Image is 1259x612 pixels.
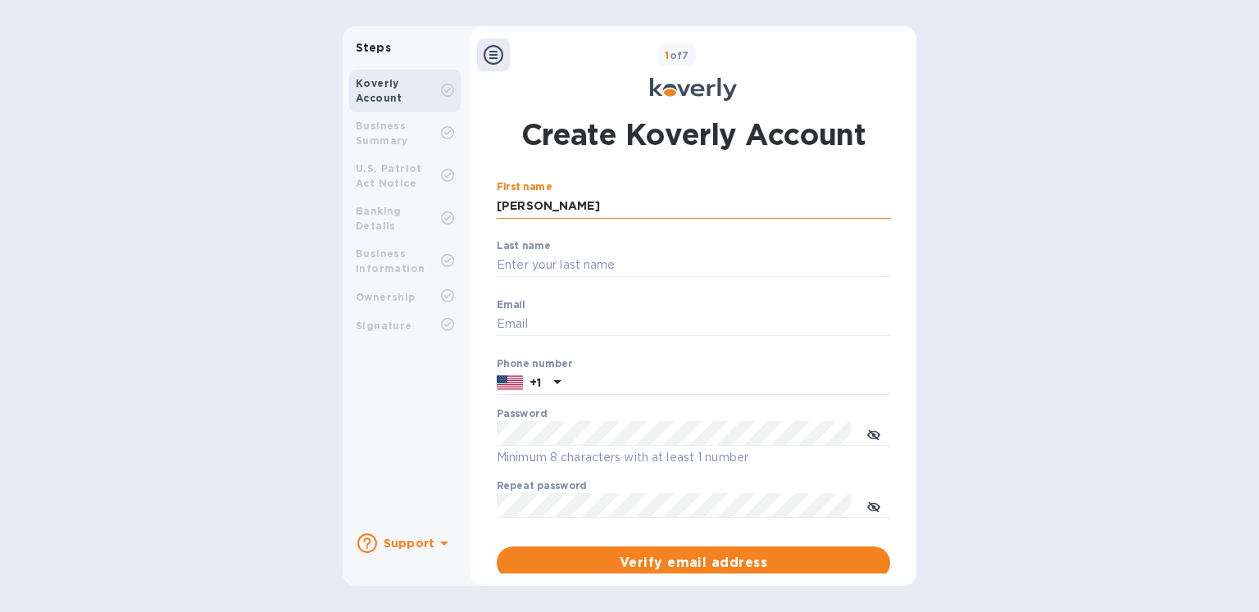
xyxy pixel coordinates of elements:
span: Verify email address [510,553,877,573]
img: US [497,374,523,392]
b: Banking Details [356,205,402,232]
label: First name [497,183,552,193]
input: Enter your first name [497,194,890,219]
h1: Create Koverly Account [521,114,866,155]
label: Last name [497,241,551,251]
label: Email [497,300,525,310]
b: of 7 [665,49,689,61]
button: Verify email address [497,546,890,579]
p: Minimum 8 characters with at least 1 number [497,448,890,467]
button: toggle password visibility [857,417,890,450]
label: Password [497,410,547,419]
b: Support [384,537,434,550]
button: toggle password visibility [857,489,890,522]
p: +1 [530,374,541,391]
span: 1 [665,49,669,61]
b: Steps [356,41,391,54]
b: Koverly Account [356,77,402,104]
b: Ownership [356,291,416,303]
input: Email [497,312,890,337]
b: Business Information [356,247,425,274]
b: Signature [356,320,412,332]
input: Enter your last name [497,253,890,278]
b: U.S. Patriot Act Notice [356,162,422,189]
label: Phone number [497,359,572,369]
label: Repeat password [497,482,587,492]
b: Business Summary [356,120,408,147]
